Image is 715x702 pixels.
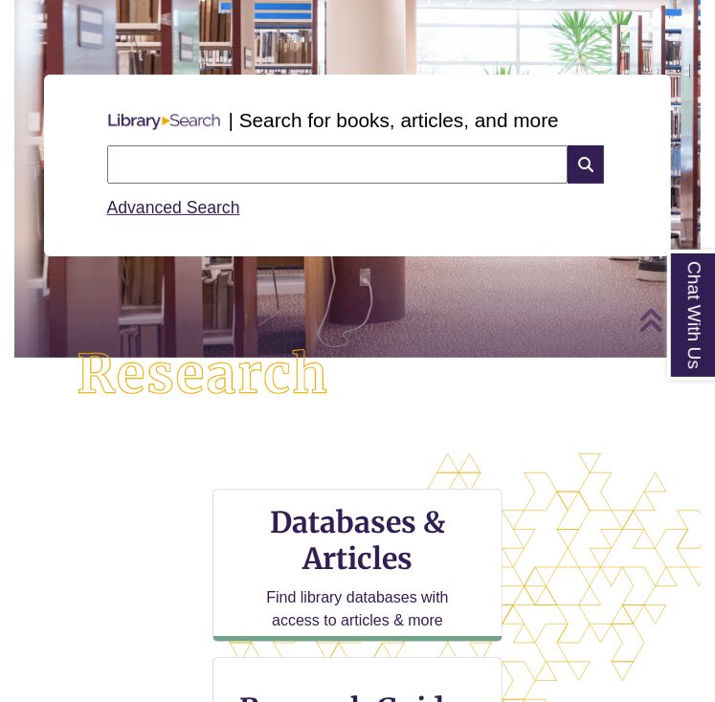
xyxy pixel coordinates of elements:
img: Research [49,321,358,428]
a: Advanced Search [107,198,240,217]
img: Libary Search [100,106,229,138]
i: Search [568,145,604,184]
a: Databases & Articles Find library databases with access to articles & more [212,489,503,642]
a: Back to Top [638,307,710,333]
p: | Search for books, articles, and more [229,105,559,135]
h3: Databases & Articles [229,504,487,577]
p: Find library databases with access to articles & more [255,586,461,632]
